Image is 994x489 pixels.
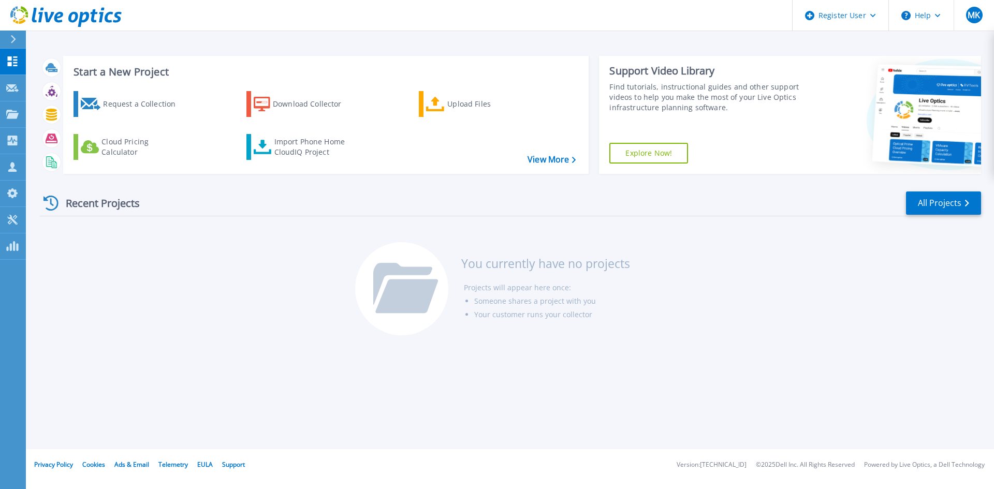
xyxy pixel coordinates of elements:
[609,82,804,113] div: Find tutorials, instructional guides and other support videos to help you make the most of your L...
[40,190,154,216] div: Recent Projects
[447,94,530,114] div: Upload Files
[34,460,73,469] a: Privacy Policy
[82,460,105,469] a: Cookies
[756,462,855,468] li: © 2025 Dell Inc. All Rights Reserved
[158,460,188,469] a: Telemetry
[197,460,213,469] a: EULA
[677,462,747,468] li: Version: [TECHNICAL_ID]
[273,94,356,114] div: Download Collector
[114,460,149,469] a: Ads & Email
[461,258,630,269] h3: You currently have no projects
[968,11,980,19] span: MK
[74,66,576,78] h3: Start a New Project
[419,91,534,117] a: Upload Files
[74,134,189,160] a: Cloud Pricing Calculator
[474,308,630,321] li: Your customer runs your collector
[464,281,630,294] li: Projects will appear here once:
[864,462,985,468] li: Powered by Live Optics, a Dell Technology
[274,137,355,157] div: Import Phone Home CloudIQ Project
[609,143,688,164] a: Explore Now!
[609,64,804,78] div: Support Video Library
[474,294,630,308] li: Someone shares a project with you
[528,155,576,165] a: View More
[101,137,184,157] div: Cloud Pricing Calculator
[74,91,189,117] a: Request a Collection
[246,91,362,117] a: Download Collector
[103,94,186,114] div: Request a Collection
[906,191,981,215] a: All Projects
[222,460,245,469] a: Support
